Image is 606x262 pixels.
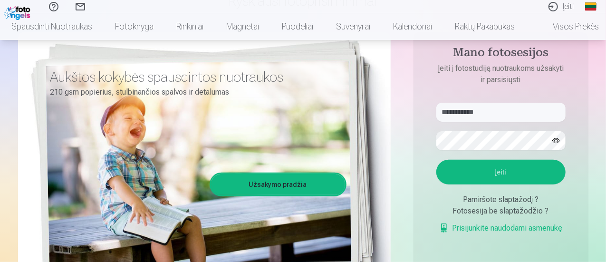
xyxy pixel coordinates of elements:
[382,13,443,40] a: Kalendoriai
[215,13,270,40] a: Magnetai
[50,86,339,99] p: 210 gsm popierius, stulbinančios spalvos ir detalumas
[436,160,566,184] button: Įeiti
[104,13,165,40] a: Fotoknyga
[270,13,325,40] a: Puodeliai
[427,63,575,86] p: Įeiti į fotostudiją nuotraukoms užsakyti ir parsisiųsti
[165,13,215,40] a: Rinkiniai
[427,46,575,63] h4: Mano fotosesijos
[436,205,566,217] div: Fotosesija be slaptažodžio ?
[211,174,345,195] a: Užsakymo pradžia
[4,4,33,20] img: /fa2
[325,13,382,40] a: Suvenyrai
[439,223,563,234] a: Prisijunkite naudodami asmenukę
[443,13,526,40] a: Raktų pakabukas
[436,194,566,205] div: Pamiršote slaptažodį ?
[50,68,339,86] h3: Aukštos kokybės spausdintos nuotraukos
